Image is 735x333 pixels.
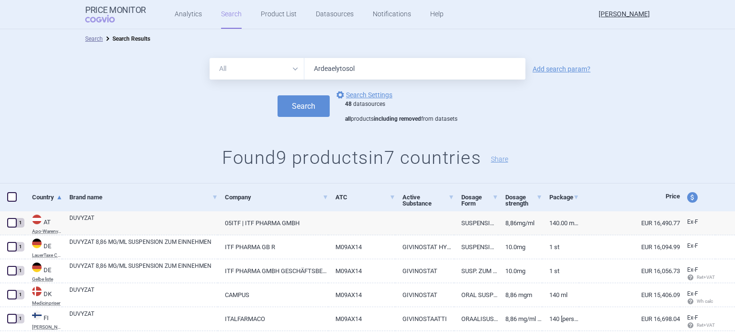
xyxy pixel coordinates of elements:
a: Search [85,35,103,42]
button: Share [491,156,508,162]
a: 8,86 mg/ml asteikollinen 5 ml mittaruisku [498,307,542,331]
button: Search [278,95,330,117]
abbr: Apo-Warenv.III — Apothekerverlag Warenverzeichnis. Online database developed by the Österreichisc... [32,229,62,234]
a: GIVINOSTAT HYDROCHLORID-1-[PERSON_NAME] 10 MG [395,235,454,259]
a: FIFI[PERSON_NAME] [25,310,62,330]
a: DEDEGelbe liste [25,262,62,282]
a: Ex-F [680,239,715,253]
abbr: Medicinpriser — Danish Medicine Agency. Erhverv Medicinpriser database for bussines. [32,301,62,306]
a: DUVYZAT [69,214,218,231]
img: Germany [32,239,42,248]
strong: Search Results [112,35,150,42]
div: 1 [16,290,24,299]
a: Ex-F Wh calc [680,287,715,309]
a: EUR 16,094.99 [579,235,680,259]
a: Company [225,185,328,209]
abbr: LauerTaxe CGM — Complex database for German drug information provided by commercial provider CGM ... [32,253,62,258]
a: 8,86MG/ML [498,211,542,235]
a: DEDELauerTaxe CGM [25,238,62,258]
div: 1 [16,242,24,252]
a: EUR 16,698.04 [579,307,680,331]
strong: all [345,115,351,122]
a: EUR 16,056.73 [579,259,680,283]
div: 1 [16,266,24,276]
img: Finland [32,310,42,320]
strong: including removed [374,115,421,122]
a: SUSP. ZUM EINNEHMEN [454,259,498,283]
li: Search Results [103,34,150,44]
a: SUSPENSION ZUM EINNEHMEN [454,235,498,259]
a: Active Substance [402,185,454,215]
span: COGVIO [85,15,128,23]
img: Austria [32,215,42,224]
img: Denmark [32,287,42,296]
span: Ex-factory price [687,314,698,321]
strong: Price Monitor [85,5,146,15]
a: Ex-F Ret+VAT calc [680,263,715,285]
a: 8,86 mgm [498,283,542,307]
a: EUR 16,490.77 [579,211,680,235]
a: Ex-F [680,215,715,230]
div: datasources products from datasets [345,101,457,123]
a: GIVINOSTAT [395,283,454,307]
a: 10.0mg [498,259,542,283]
img: Germany [32,263,42,272]
span: Wh calc [687,299,713,304]
a: CAMPUS [218,283,328,307]
a: GIVINOSTAT [395,259,454,283]
a: Dosage strength [505,185,542,215]
a: DKDKMedicinpriser [25,286,62,306]
span: Ret+VAT calc [687,275,724,280]
div: 1 [16,218,24,228]
span: Price [666,193,680,200]
a: DUVYZAT 8,86 MG/ML SUSPENSION ZUM EINNEHMEN [69,238,218,255]
strong: 48 [345,101,352,107]
a: Add search param? [533,66,590,72]
span: Ex-factory price [687,218,698,225]
a: Country [32,185,62,209]
a: ITALFARMACO [218,307,328,331]
a: ITF PHARMA GMBH GESCHÄFTSBEREICH RARE DISEASE [218,259,328,283]
a: 140 [PERSON_NAME] [542,307,579,331]
a: M09AX14 [328,235,396,259]
span: Ex-factory price [687,290,698,297]
a: M09AX14 [328,307,396,331]
abbr: Gelbe liste — Gelbe Liste online database by Medizinische Medien Informations GmbH (MMI), Germany [32,277,62,282]
a: M09AX14 [328,283,396,307]
a: Search Settings [334,89,392,101]
a: Price MonitorCOGVIO [85,5,146,23]
a: DUVYZAT 8,86 MG/ML SUSPENSION ZUM EINNEHMEN [69,262,218,279]
a: GIVINOSTAATTI [395,307,454,331]
a: ITF PHARMA GB R [218,235,328,259]
a: 10.0mg [498,235,542,259]
a: 1 St [542,235,579,259]
a: Brand name [69,185,218,209]
a: Package [549,185,579,209]
a: 140 ml [542,283,579,307]
a: 1 ST [542,259,579,283]
a: DUVYZAT [69,310,218,327]
a: SUSPENSION Z EINNEHMEN [454,211,498,235]
li: Search [85,34,103,44]
span: Ex-factory price [687,242,698,249]
a: ORAL SUSPENSION [454,283,498,307]
a: ATATApo-Warenv.III [25,214,62,234]
abbr: KELA — Pharmaceutical Database of medicinal products maintained by Kela, Finland. [32,325,62,330]
a: Dosage Form [461,185,498,215]
a: Ex-F Ret+VAT calc [680,311,715,333]
a: 140.00 ML | Milliliter [542,211,579,235]
span: Ex-factory price [687,266,698,273]
a: DUVYZAT [69,286,218,303]
a: EUR 15,406.09 [579,283,680,307]
a: M09AX14 [328,259,396,283]
a: ORAALISUSPENSIO [454,307,498,331]
a: 05ITF | ITF PHARMA GMBH [218,211,328,235]
span: Ret+VAT calc [687,322,724,328]
a: ATC [335,185,396,209]
div: 1 [16,314,24,323]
